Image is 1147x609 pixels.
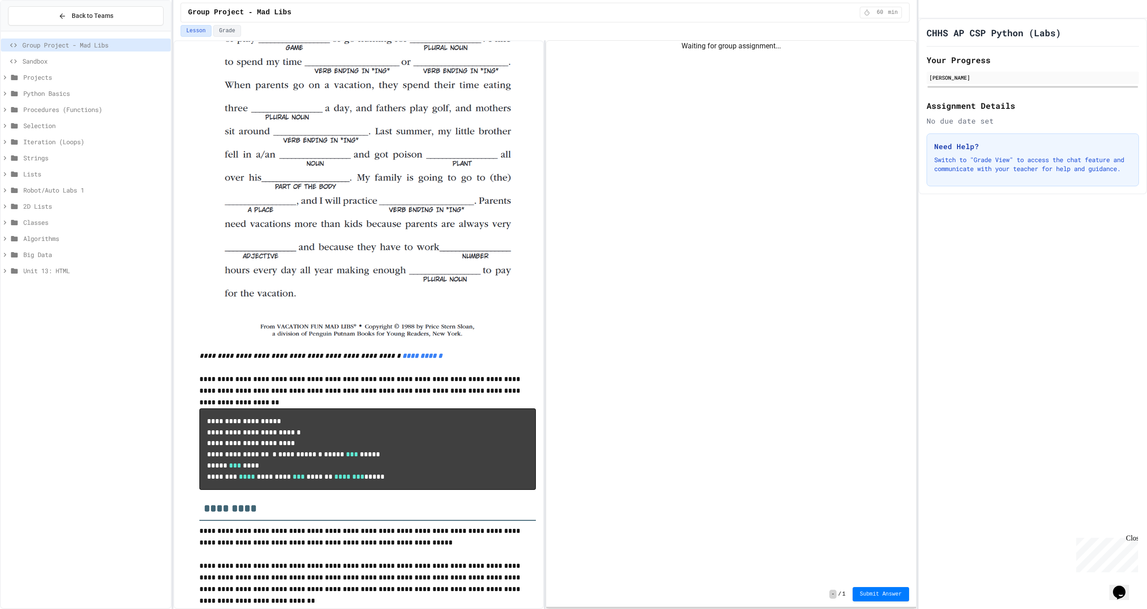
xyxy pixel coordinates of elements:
div: Waiting for group assignment... [546,41,916,51]
p: Switch to "Grade View" to access the chat feature and communicate with your teacher for help and ... [934,155,1131,173]
iframe: chat widget [1073,534,1138,572]
h2: Your Progress [927,54,1139,66]
span: 2D Lists [23,202,167,211]
h2: Assignment Details [927,99,1139,112]
span: Selection [23,121,167,130]
span: Back to Teams [72,11,113,21]
div: No due date set [927,116,1139,126]
span: 60 [873,9,887,16]
button: Back to Teams [8,6,164,26]
iframe: chat widget [1109,573,1138,600]
h3: Need Help? [934,141,1131,152]
button: Submit Answer [853,587,909,601]
span: Unit 13: HTML [23,266,167,275]
span: / [838,591,841,598]
h1: CHHS AP CSP Python (Labs) [927,26,1061,39]
span: Big Data [23,250,167,259]
span: Classes [23,218,167,227]
div: Chat with us now!Close [4,4,62,57]
div: [PERSON_NAME] [929,73,1136,81]
span: - [829,590,836,599]
span: Submit Answer [860,591,902,598]
span: Lists [23,169,167,179]
span: Strings [23,153,167,163]
span: min [888,9,898,16]
button: Grade [213,25,241,37]
button: Lesson [181,25,211,37]
span: Group Project - Mad Libs [188,7,291,18]
span: Algorithms [23,234,167,243]
span: Procedures (Functions) [23,105,167,114]
span: Robot/Auto Labs 1 [23,185,167,195]
span: Iteration (Loops) [23,137,167,146]
span: Group Project - Mad Libs [22,40,167,50]
span: Python Basics [23,89,167,98]
span: Sandbox [22,56,167,66]
span: 1 [842,591,845,598]
span: Projects [23,73,167,82]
